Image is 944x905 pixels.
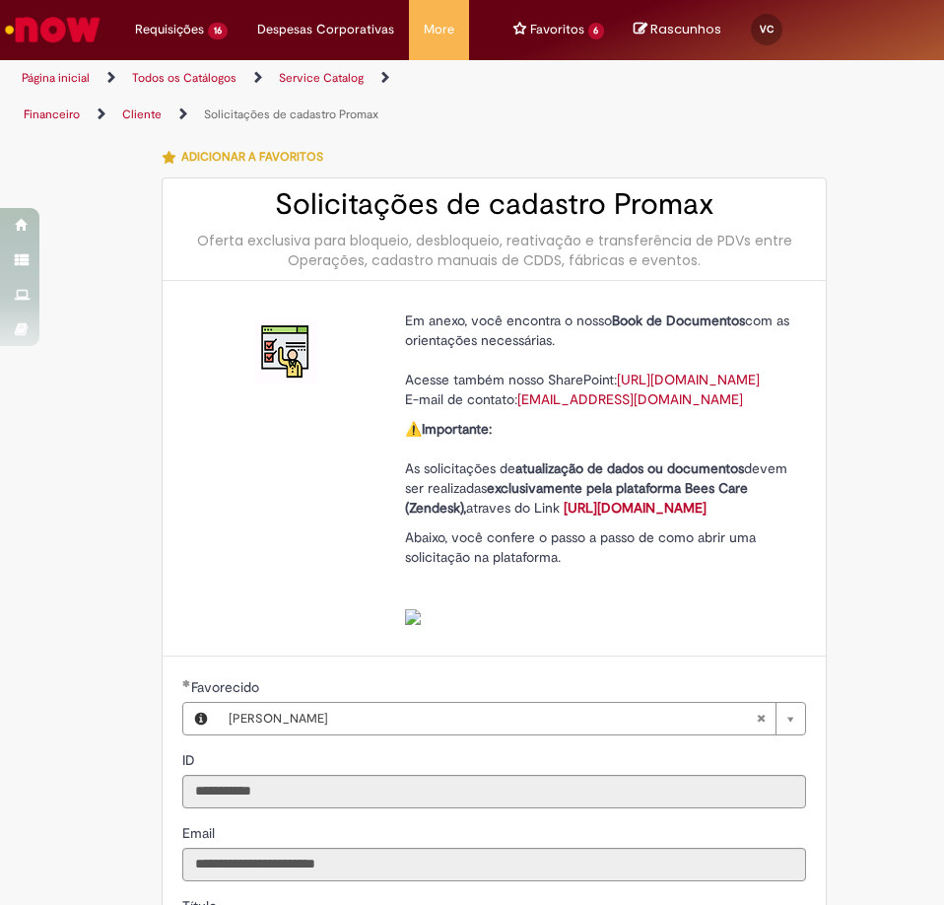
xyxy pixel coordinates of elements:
[162,136,334,177] button: Adicionar a Favoritos
[564,499,707,517] a: [URL][DOMAIN_NAME]
[182,848,806,881] input: Email
[405,419,791,518] p: ⚠️ As solicitações de devem ser realizadas atraves do Link
[424,20,454,39] span: More
[182,775,806,808] input: ID
[135,20,204,39] span: Requisições
[182,750,199,770] label: Somente leitura - ID
[760,23,774,35] span: VC
[132,70,236,86] a: Todos os Catálogos
[612,312,745,329] strong: Book de Documentos
[405,479,748,517] strong: exclusivamente pela plataforma Bees Care (Zendesk),
[746,703,775,734] abbr: Limpar campo Favorecido
[515,459,744,477] strong: atualização de dados ou documentos
[219,703,805,734] a: [PERSON_NAME]Limpar campo Favorecido
[517,390,743,408] a: [EMAIL_ADDRESS][DOMAIN_NAME]
[2,10,103,49] img: ServiceNow
[24,106,80,122] a: Financeiro
[405,609,421,625] img: sys_attachment.do
[617,371,760,388] a: [URL][DOMAIN_NAME]
[208,23,228,39] span: 16
[650,20,721,38] span: Rascunhos
[405,527,791,626] p: Abaixo, você confere o passo a passo de como abrir uma solicitação na plataforma.
[405,311,791,409] p: Em anexo, você encontra o nosso com as orientações necessárias. Acesse também nosso SharePoint: E...
[15,60,457,133] ul: Trilhas de página
[204,106,378,122] a: Solicitações de cadastro Promax
[634,20,721,38] a: No momento, sua lista de rascunhos tem 0 Itens
[530,20,584,39] span: Favoritos
[182,823,219,843] label: Somente leitura - Email
[229,703,756,734] span: [PERSON_NAME]
[279,70,364,86] a: Service Catalog
[181,149,323,165] span: Adicionar a Favoritos
[183,703,219,734] button: Favorecido, Visualizar este registro Vivian de Oliveira Costa
[257,20,394,39] span: Despesas Corporativas
[182,751,199,769] span: Somente leitura - ID
[182,679,191,687] span: Obrigatório Preenchido
[588,23,605,39] span: 6
[182,231,806,270] div: Oferta exclusiva para bloqueio, desbloqueio, reativação e transferência de PDVs entre Operações, ...
[182,188,806,221] h2: Solicitações de cadastro Promax
[255,320,318,383] img: Solicitações de cadastro Promax
[22,70,90,86] a: Página inicial
[182,824,219,842] span: Somente leitura - Email
[122,106,162,122] a: Cliente
[422,420,492,438] strong: Importante:
[191,678,263,696] span: Necessários - Favorecido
